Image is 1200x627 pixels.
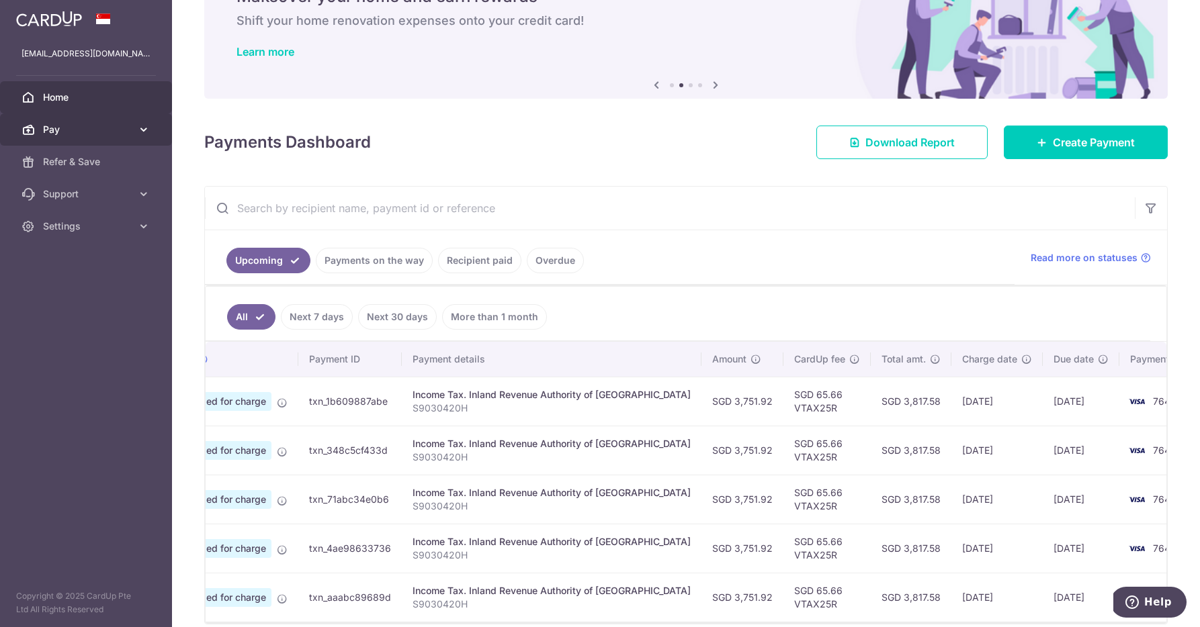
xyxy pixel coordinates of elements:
[165,539,271,558] span: Scheduled for charge
[205,187,1135,230] input: Search by recipient name, payment id or reference
[413,548,691,562] p: S9030420H
[882,352,926,366] span: Total amt.
[527,248,584,273] a: Overdue
[1153,444,1176,456] span: 7644
[43,155,132,168] span: Refer & Save
[1123,491,1150,508] img: Bank Card
[298,426,402,475] td: txn_348c5cf433d
[871,573,951,622] td: SGD 3,817.58
[816,126,988,159] a: Download Report
[281,304,353,330] a: Next 7 days
[413,486,691,499] div: Income Tax. Inland Revenue Authority of [GEOGRAPHIC_DATA]
[701,573,783,622] td: SGD 3,751.92
[1113,587,1187,620] iframe: Opens a widget where you can find more information
[165,588,271,607] span: Scheduled for charge
[1043,475,1119,524] td: [DATE]
[165,490,271,509] span: Scheduled for charge
[871,524,951,573] td: SGD 3,817.58
[413,450,691,464] p: S9030420H
[22,47,151,60] p: [EMAIL_ADDRESS][DOMAIN_NAME]
[16,11,82,27] img: CardUp
[298,342,402,377] th: Payment ID
[1123,540,1150,557] img: Bank Card
[951,426,1043,475] td: [DATE]
[1123,393,1150,409] img: Bank Card
[1043,377,1119,426] td: [DATE]
[413,388,691,401] div: Income Tax. Inland Revenue Authority of [GEOGRAPHIC_DATA]
[298,377,402,426] td: txn_1b609887abe
[358,304,437,330] a: Next 30 days
[1153,542,1176,554] span: 7644
[783,377,871,426] td: SGD 65.66 VTAX25R
[43,123,132,136] span: Pay
[413,584,691,597] div: Income Tax. Inland Revenue Authority of [GEOGRAPHIC_DATA]
[701,524,783,573] td: SGD 3,751.92
[783,426,871,475] td: SGD 65.66 VTAX25R
[226,248,310,273] a: Upcoming
[413,499,691,513] p: S9030420H
[865,134,955,150] span: Download Report
[43,187,132,201] span: Support
[712,352,746,366] span: Amount
[204,130,371,154] h4: Payments Dashboard
[962,352,1017,366] span: Charge date
[1031,251,1138,264] span: Read more on statuses
[237,45,294,58] a: Learn more
[1043,573,1119,622] td: [DATE]
[438,248,521,273] a: Recipient paid
[402,342,701,377] th: Payment details
[165,392,271,411] span: Scheduled for charge
[951,377,1043,426] td: [DATE]
[237,13,1135,29] h6: Shift your home renovation expenses onto your credit card!
[783,573,871,622] td: SGD 65.66 VTAX25R
[701,426,783,475] td: SGD 3,751.92
[43,91,132,104] span: Home
[701,475,783,524] td: SGD 3,751.92
[316,248,433,273] a: Payments on the way
[298,573,402,622] td: txn_aaabc89689d
[442,304,547,330] a: More than 1 month
[298,475,402,524] td: txn_71abc34e0b6
[298,524,402,573] td: txn_4ae98633736
[783,475,871,524] td: SGD 65.66 VTAX25R
[165,441,271,460] span: Scheduled for charge
[794,352,845,366] span: CardUp fee
[413,401,691,415] p: S9030420H
[1053,134,1135,150] span: Create Payment
[1123,442,1150,459] img: Bank Card
[871,377,951,426] td: SGD 3,817.58
[1031,251,1151,264] a: Read more on statuses
[783,524,871,573] td: SGD 65.66 VTAX25R
[871,475,951,524] td: SGD 3,817.58
[1043,426,1119,475] td: [DATE]
[1153,493,1176,505] span: 7644
[227,304,275,330] a: All
[413,437,691,450] div: Income Tax. Inland Revenue Authority of [GEOGRAPHIC_DATA]
[43,220,132,233] span: Settings
[951,524,1043,573] td: [DATE]
[951,475,1043,524] td: [DATE]
[871,426,951,475] td: SGD 3,817.58
[413,535,691,548] div: Income Tax. Inland Revenue Authority of [GEOGRAPHIC_DATA]
[413,597,691,611] p: S9030420H
[951,573,1043,622] td: [DATE]
[1153,395,1176,407] span: 7644
[1043,524,1119,573] td: [DATE]
[1054,352,1094,366] span: Due date
[1004,126,1168,159] a: Create Payment
[701,377,783,426] td: SGD 3,751.92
